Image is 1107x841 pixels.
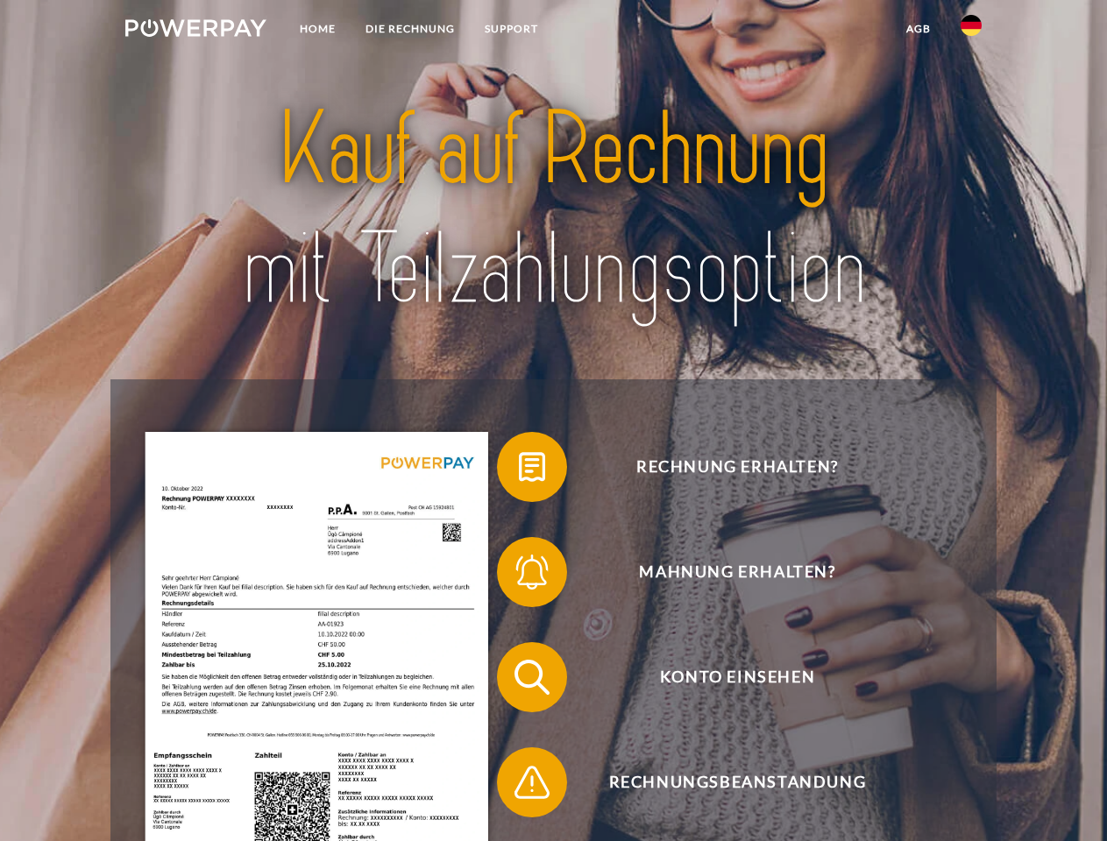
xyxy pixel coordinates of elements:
img: qb_warning.svg [510,760,554,804]
a: DIE RECHNUNG [351,13,470,45]
span: Mahnung erhalten? [522,537,952,607]
img: logo-powerpay-white.svg [125,19,266,37]
button: Konto einsehen [497,642,953,712]
button: Mahnung erhalten? [497,537,953,607]
img: qb_search.svg [510,655,554,699]
img: de [961,15,982,36]
img: qb_bill.svg [510,445,554,489]
button: Rechnung erhalten? [497,432,953,502]
img: qb_bell.svg [510,550,554,594]
span: Rechnungsbeanstandung [522,747,952,817]
a: agb [891,13,946,45]
button: Rechnungsbeanstandung [497,747,953,817]
img: title-powerpay_de.svg [167,84,940,336]
a: Home [285,13,351,45]
a: SUPPORT [470,13,553,45]
span: Konto einsehen [522,642,952,712]
span: Rechnung erhalten? [522,432,952,502]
